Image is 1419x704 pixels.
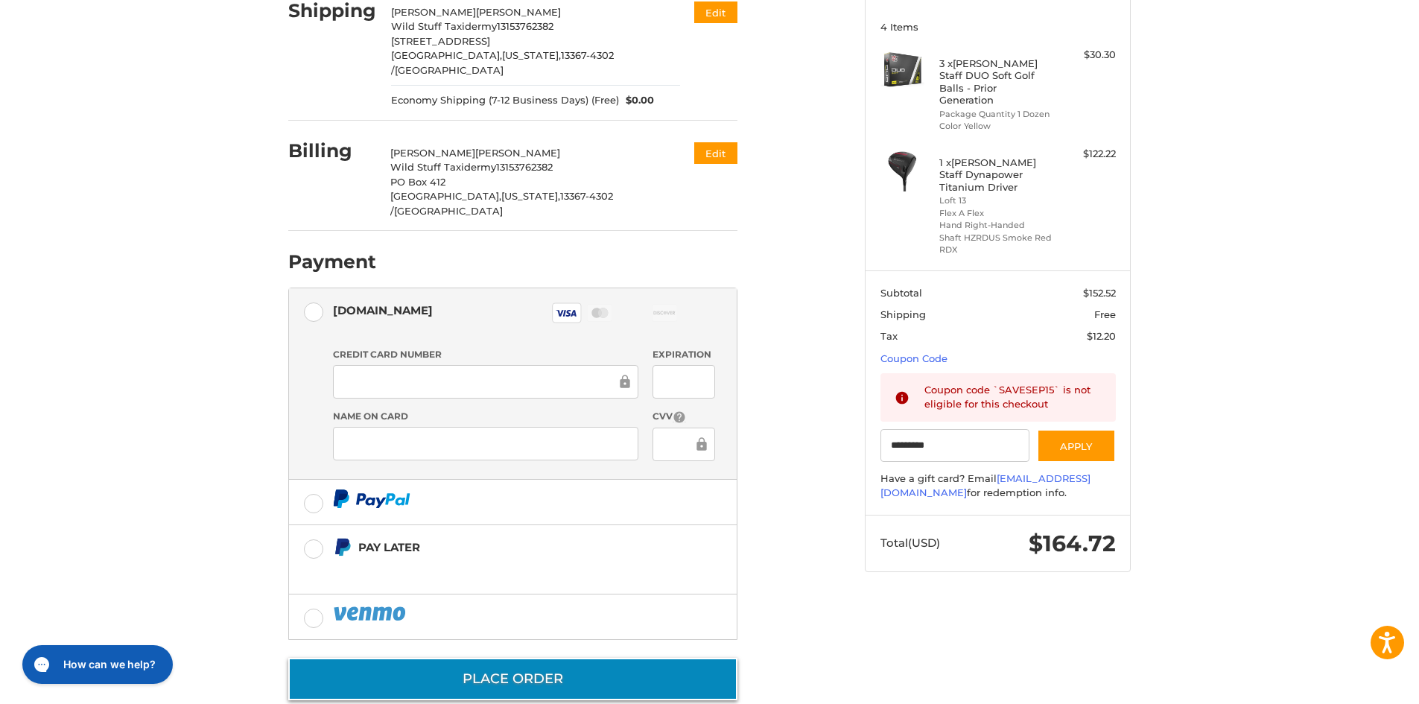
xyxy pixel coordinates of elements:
button: Apply [1037,429,1116,463]
label: CVV [653,410,714,424]
span: [PERSON_NAME] [391,6,476,18]
div: Pay Later [358,535,644,559]
li: Shaft HZRDUS Smoke Red RDX [939,232,1053,256]
span: 13367-4302 / [390,190,613,217]
span: [GEOGRAPHIC_DATA], [391,49,502,61]
button: Edit [694,142,737,164]
button: Place Order [288,658,737,700]
span: Free [1094,308,1116,320]
span: [GEOGRAPHIC_DATA] [395,64,504,76]
span: Wild Stuff Taxidermy [390,161,496,173]
span: $164.72 [1029,530,1116,557]
iframe: Gorgias live chat messenger [15,640,177,689]
span: 13367-4302 / [391,49,614,76]
h4: 3 x [PERSON_NAME] Staff DUO Soft Golf Balls - Prior Generation [939,57,1053,106]
button: Edit [694,1,737,23]
span: [GEOGRAPHIC_DATA], [390,190,501,202]
span: Economy Shipping (7-12 Business Days) (Free) [391,93,619,108]
img: PayPal icon [333,489,410,508]
div: Coupon code `SAVESEP15` is not eligible for this checkout [924,383,1102,412]
span: Shipping [880,308,926,320]
span: [PERSON_NAME] [476,6,561,18]
div: $122.22 [1057,147,1116,162]
div: Have a gift card? Email for redemption info. [880,472,1116,501]
span: $152.52 [1083,287,1116,299]
li: Loft 13 [939,194,1053,207]
span: $0.00 [619,93,655,108]
li: Color Yellow [939,120,1053,133]
label: Credit Card Number [333,348,638,361]
label: Name on Card [333,410,638,423]
a: Coupon Code [880,352,947,364]
li: Hand Right-Handed [939,219,1053,232]
span: [US_STATE], [502,49,561,61]
h3: 4 Items [880,21,1116,33]
span: [PERSON_NAME] [475,147,560,159]
span: 13153762382 [497,20,553,32]
img: PayPal icon [333,604,409,623]
span: 13153762382 [496,161,553,173]
span: Total (USD) [880,536,940,550]
span: Wild Stuff Taxidermy [391,20,497,32]
li: Package Quantity 1 Dozen [939,108,1053,121]
div: $30.30 [1057,48,1116,63]
span: [STREET_ADDRESS] [391,35,490,47]
span: [GEOGRAPHIC_DATA] [394,205,503,217]
span: Subtotal [880,287,922,299]
iframe: PayPal Message 2 [333,562,644,576]
span: $12.20 [1087,330,1116,342]
span: [US_STATE], [501,190,560,202]
span: Tax [880,330,898,342]
label: Expiration [653,348,714,361]
input: Gift Certificate or Coupon Code [880,429,1030,463]
h2: Billing [288,139,375,162]
span: [PERSON_NAME] [390,147,475,159]
h2: Payment [288,250,376,273]
div: [DOMAIN_NAME] [333,298,433,323]
img: Pay Later icon [333,538,352,556]
h4: 1 x [PERSON_NAME] Staff Dynapower Titanium Driver [939,156,1053,193]
span: PO Box 412 [390,176,445,188]
li: Flex A Flex [939,207,1053,220]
